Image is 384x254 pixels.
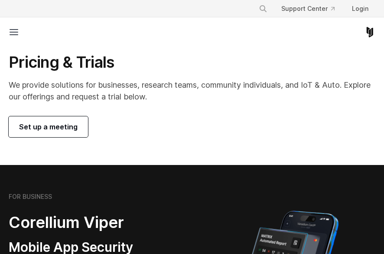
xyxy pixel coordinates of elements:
a: Set up a meeting [9,116,88,137]
p: We provide solutions for businesses, research teams, community individuals, and IoT & Auto. Explo... [9,79,375,102]
span: Set up a meeting [19,122,78,132]
a: Support Center [274,1,342,16]
a: Corellium Home [364,27,375,37]
h6: FOR BUSINESS [9,193,52,201]
h2: Corellium Viper [9,213,150,232]
div: Navigation Menu [252,1,375,16]
h1: Pricing & Trials [9,53,375,72]
a: Login [345,1,375,16]
button: Search [255,1,271,16]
